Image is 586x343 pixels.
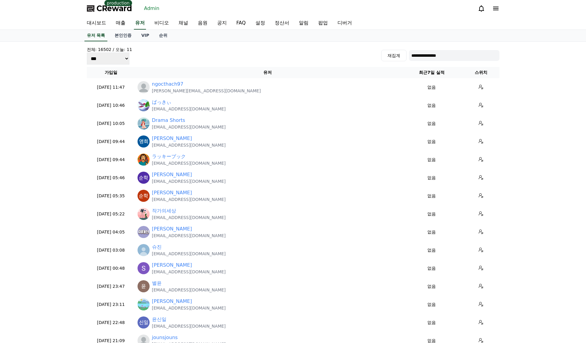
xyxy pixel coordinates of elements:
[403,175,461,181] p: 없음
[138,226,150,238] img: https://lh3.googleusercontent.com/a/ACg8ocJboenUocHlYp54e1GZRmUK-4_2fev5OcFnhBaPCMOAqzEAcVjl=s96-c
[152,135,192,142] a: [PERSON_NAME]
[110,30,136,41] a: 본인인증
[138,262,150,274] img: https://lh3.googleusercontent.com/a/ACg8ocJsKa_H_UdqU_-TJFkrtttUgTtimRfDk8BJ7swk__JZIMD9=s96-c
[89,175,133,181] p: [DATE] 05:46
[89,157,133,163] p: [DATE] 09:44
[403,211,461,217] p: 없음
[403,84,461,91] p: 없음
[152,189,192,196] a: [PERSON_NAME]
[152,207,176,214] a: 작가의세상
[152,269,226,275] p: [EMAIL_ADDRESS][DOMAIN_NAME]
[89,138,133,145] p: [DATE] 09:44
[89,211,133,217] p: [DATE] 05:22
[154,30,172,41] a: 순위
[138,316,150,329] img: https://lh3.googleusercontent.com/a/ACg8ocLAay8qNM-MTifs2zj7j17d6Ri76S2QMJthKABmM4snohkymg=s96-c
[152,160,226,166] p: [EMAIL_ADDRESS][DOMAIN_NAME]
[138,99,150,111] img: https://lh3.googleusercontent.com/a/ACg8ocKE_QJPlISxcox0y9C8dCox4PPuLD3ibD6j5T3TN-uU6Vs24ZA=s96-c
[50,201,68,205] span: Messages
[89,319,133,326] p: [DATE] 22:48
[150,17,174,30] a: 비디오
[152,124,226,130] p: [EMAIL_ADDRESS][DOMAIN_NAME]
[333,17,357,30] a: 디버거
[152,334,178,341] a: jounsjouns
[403,102,461,109] p: 없음
[89,283,133,290] p: [DATE] 23:47
[138,280,150,292] img: https://lh3.googleusercontent.com/a/ACg8ocJo3FzAQ8ZjrOcKY715y_ftuafNsOj_nJ2Lv59sn5FH304=s96-c
[152,178,226,184] p: [EMAIL_ADDRESS][DOMAIN_NAME]
[89,301,133,308] p: [DATE] 23:11
[294,17,313,30] a: 알림
[403,319,461,326] p: 없음
[232,17,251,30] a: FAQ
[212,17,232,30] a: 공지
[40,191,78,206] a: Messages
[138,244,150,256] img: http://img1.kakaocdn.net/thumb/R640x640.q70/?fname=http://t1.kakaocdn.net/account_images/default_...
[152,262,192,269] a: [PERSON_NAME]
[152,153,186,160] a: ラッキーブック
[152,142,226,148] p: [EMAIL_ADDRESS][DOMAIN_NAME]
[89,200,104,205] span: Settings
[403,120,461,127] p: 없음
[138,298,150,310] img: https://lh3.googleusercontent.com/a/ACg8ocLRoKa768tou5i_xgCMPt-8F8TXgXLasOIVgknZpAr-kjyk2Ls=s96-c
[403,283,461,290] p: 없음
[138,117,150,129] img: https://lh3.googleusercontent.com/a/ACg8ocLe2Ih9QMC3BroQVVCcsguyVU6bCvVBKLB63nVdT07GwSjwxkc=s96-c
[138,135,150,148] img: https://lh3.googleusercontent.com/a/ACg8ocLD-fZtLu6W05jKzVfP5c0a3eC4ga675DTcukFdtPCoXD8HEg=s96-c
[152,117,185,124] a: Drama Shorts
[138,208,150,220] img: https://lh3.googleusercontent.com/a-/ALV-UjV6crjQQgyNlSKvxFfl75uZuBBnxTiheanNoWUwFTRmvsP0BbX0xbAB...
[152,233,226,239] p: [EMAIL_ADDRESS][DOMAIN_NAME]
[87,46,132,52] h4: 전체: 16502 / 오늘: 11
[463,67,499,78] th: 스위치
[136,30,154,41] a: VIP
[403,247,461,253] p: 없음
[138,190,150,202] img: https://lh3.googleusercontent.com/a/ACg8ocKrkvW78HViQjScjp-qNoUpzY1eY0MS1HqwgtqkhHjv6mFT=s96-c
[89,247,133,253] p: [DATE] 03:08
[152,298,192,305] a: [PERSON_NAME]
[193,17,212,30] a: 음원
[381,50,407,61] button: 재집계
[152,316,166,323] a: 윤신일
[152,251,226,257] p: [EMAIL_ADDRESS][DOMAIN_NAME]
[152,196,226,202] p: [EMAIL_ADDRESS][DOMAIN_NAME]
[89,229,133,235] p: [DATE] 04:05
[403,265,461,272] p: 없음
[138,172,150,184] img: https://lh3.googleusercontent.com/a/ACg8ocJO5W_5jqIxflmA7-Zl4k_6PxtdfWK6KeyAYXiYX1IIdisPKA=s96-c
[152,99,171,106] a: ばっきぃ
[403,193,461,199] p: 없음
[174,17,193,30] a: 채널
[152,323,226,329] p: [EMAIL_ADDRESS][DOMAIN_NAME]
[87,67,135,78] th: 가입일
[270,17,294,30] a: 정산서
[152,214,226,221] p: [EMAIL_ADDRESS][DOMAIN_NAME]
[313,17,333,30] a: 팝업
[403,301,461,308] p: 없음
[152,280,162,287] a: 별윤
[2,191,40,206] a: Home
[152,305,226,311] p: [EMAIL_ADDRESS][DOMAIN_NAME]
[134,17,146,30] a: 유저
[89,265,133,272] p: [DATE] 00:48
[135,67,401,78] th: 유저
[138,154,150,166] img: https://cdn.creward.net/profile/user/YY08Aug 25, 2025094558_bc0e1bc974223bab3f2b862e5fe4553015da4...
[97,4,132,13] span: CReward
[403,138,461,145] p: 없음
[152,106,226,112] p: [EMAIL_ADDRESS][DOMAIN_NAME]
[82,17,111,30] a: 대시보드
[84,30,108,41] a: 유저 목록
[78,191,116,206] a: Settings
[152,171,192,178] a: [PERSON_NAME]
[142,4,162,13] a: Admin
[87,4,132,13] a: CReward
[15,200,26,205] span: Home
[152,243,162,251] a: 슈진
[89,102,133,109] p: [DATE] 10:46
[251,17,270,30] a: 설정
[400,67,463,78] th: 최근7일 실적
[111,17,130,30] a: 매출
[89,84,133,91] p: [DATE] 11:47
[152,81,183,88] a: ngocthach97
[403,157,461,163] p: 없음
[403,229,461,235] p: 없음
[89,120,133,127] p: [DATE] 10:05
[138,81,150,93] img: profile_blank.webp
[89,193,133,199] p: [DATE] 05:35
